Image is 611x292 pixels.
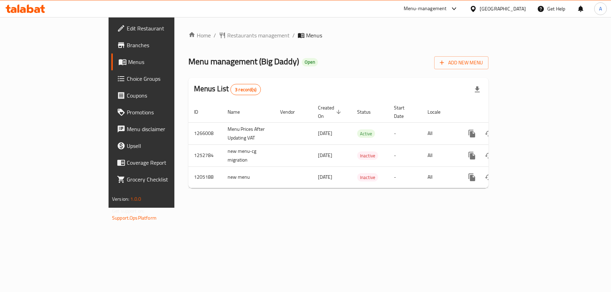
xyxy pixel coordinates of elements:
[222,122,275,144] td: Menu Prices After Updating VAT
[292,31,295,40] li: /
[188,31,488,40] nav: breadcrumb
[458,101,536,123] th: Actions
[302,58,318,66] div: Open
[318,104,343,120] span: Created On
[318,151,332,160] span: [DATE]
[127,41,205,49] span: Branches
[130,194,141,204] span: 1.0.0
[357,130,375,138] span: Active
[127,108,205,116] span: Promotions
[227,31,290,40] span: Restaurants management
[127,142,205,150] span: Upsell
[188,54,299,69] span: Menu management ( Big Daddy )
[127,24,205,33] span: Edit Restaurant
[422,144,458,166] td: All
[440,58,483,67] span: Add New Menu
[464,125,480,142] button: more
[388,166,422,188] td: -
[318,129,332,138] span: [DATE]
[357,173,378,181] div: Inactive
[214,31,216,40] li: /
[112,194,129,204] span: Version:
[280,108,304,116] span: Vendor
[228,108,249,116] span: Name
[194,108,207,116] span: ID
[127,74,205,83] span: Choice Groups
[230,84,261,95] div: Total records count
[111,171,210,188] a: Grocery Checklist
[306,31,322,40] span: Menus
[599,5,602,13] span: A
[111,20,210,37] a: Edit Restaurant
[428,108,450,116] span: Locale
[111,137,210,154] a: Upsell
[357,173,378,181] span: Inactive
[357,152,378,160] span: Inactive
[112,213,157,222] a: Support.OpsPlatform
[111,154,210,171] a: Coverage Report
[480,5,526,13] div: [GEOGRAPHIC_DATA]
[422,166,458,188] td: All
[231,86,261,93] span: 3 record(s)
[222,166,275,188] td: new menu
[480,147,497,164] button: Change Status
[127,91,205,100] span: Coupons
[128,58,205,66] span: Menus
[111,54,210,70] a: Menus
[222,144,275,166] td: new menu-cg migration
[127,125,205,133] span: Menu disclaimer
[127,175,205,184] span: Grocery Checklist
[127,158,205,167] span: Coverage Report
[111,87,210,104] a: Coupons
[194,84,261,95] h2: Menus List
[469,81,486,98] div: Export file
[464,169,480,186] button: more
[111,121,210,137] a: Menu disclaimer
[404,5,447,13] div: Menu-management
[464,147,480,164] button: more
[388,122,422,144] td: -
[302,59,318,65] span: Open
[318,172,332,181] span: [DATE]
[219,31,290,40] a: Restaurants management
[188,101,536,188] table: enhanced table
[357,108,380,116] span: Status
[480,169,497,186] button: Change Status
[111,37,210,54] a: Branches
[388,144,422,166] td: -
[111,104,210,121] a: Promotions
[394,104,414,120] span: Start Date
[434,56,488,69] button: Add New Menu
[111,70,210,87] a: Choice Groups
[112,206,144,215] span: Get support on:
[422,122,458,144] td: All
